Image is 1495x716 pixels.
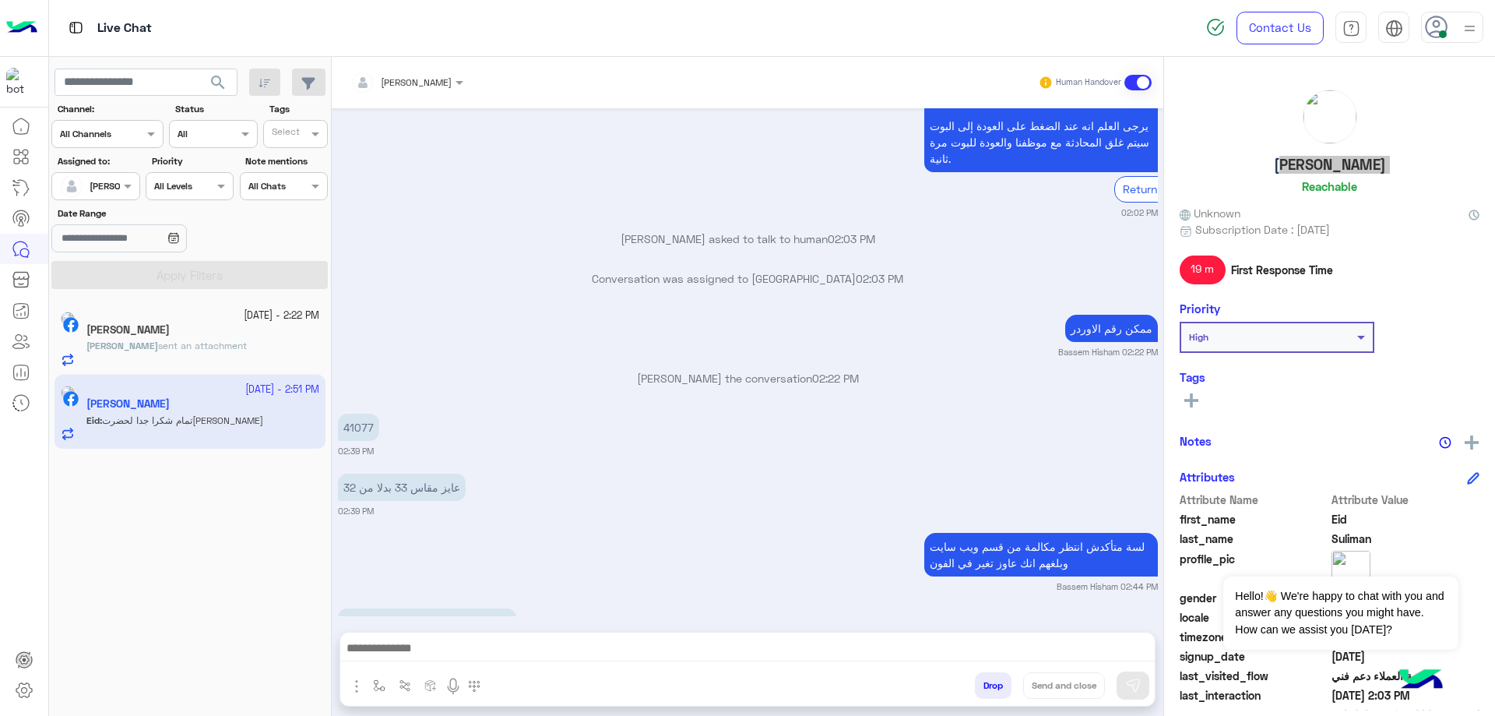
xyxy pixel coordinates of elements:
small: 02:02 PM [1121,206,1158,219]
span: last_visited_flow [1180,668,1328,684]
div: Select [269,125,300,143]
span: 02:03 PM [828,232,875,245]
label: Channel: [58,102,162,116]
button: Apply Filters [51,261,328,289]
span: Subscription Date : [DATE] [1195,221,1330,238]
img: 713415422032625 [6,68,34,96]
button: search [199,69,237,102]
span: search [209,73,227,92]
a: tab [1335,12,1367,44]
h6: Reachable [1302,179,1357,193]
label: Date Range [58,206,232,220]
img: tab [1385,19,1403,37]
label: Assigned to: [58,154,138,168]
span: timezone [1180,629,1328,645]
img: add [1465,436,1479,450]
span: profile_pic [1180,551,1328,587]
p: [PERSON_NAME] the conversation [338,370,1158,386]
span: 2025-09-26T11:03:01.122Z [1331,687,1480,704]
span: Eid [1331,511,1480,527]
span: 2025-09-26T11:01:46.088Z [1331,648,1480,665]
span: Hello!👋 We're happy to chat with you and answer any questions you might have. How can we assist y... [1223,577,1458,650]
img: Trigger scenario [399,679,411,692]
p: Live Chat [97,18,152,39]
span: First Response Time [1231,262,1333,278]
small: Bassem Hisham 02:44 PM [1057,580,1158,593]
span: Attribute Name [1180,492,1328,508]
img: select flow [373,679,385,692]
p: 26/9/2025, 2:51 PM [338,608,516,652]
h6: Priority [1180,302,1220,316]
small: 02:39 PM [338,505,374,517]
small: Bassem Hisham 02:22 PM [1058,346,1158,358]
h5: Ahmed Nassar [86,323,170,337]
p: 26/9/2025, 2:02 PM [924,79,1158,172]
label: Status [175,102,255,116]
img: picture [1303,90,1356,143]
span: 02:03 PM [856,272,903,285]
span: Attribute Value [1331,492,1480,508]
img: Facebook [63,317,79,333]
p: 26/9/2025, 2:39 PM [338,474,466,501]
b: High [1189,331,1208,343]
span: first_name [1180,511,1328,527]
button: Send and close [1023,672,1105,699]
button: Drop [975,672,1011,699]
img: send voice note [444,677,463,696]
label: Priority [152,154,232,168]
span: sent an attachment [158,340,247,351]
label: Note mentions [245,154,325,168]
img: tab [66,18,86,37]
h6: Tags [1180,370,1479,384]
button: select flow [367,672,392,698]
span: gender [1180,590,1328,606]
span: locale [1180,609,1328,626]
span: [PERSON_NAME] [86,340,158,351]
span: signup_date [1180,648,1328,665]
img: profile [1460,19,1479,38]
img: notes [1439,436,1451,449]
small: Human Handover [1056,76,1121,89]
img: hulul-logo.png [1394,654,1448,708]
button: create order [418,672,444,698]
span: Suliman [1331,531,1480,547]
h5: [PERSON_NAME] [1274,156,1386,174]
h6: Notes [1180,434,1212,448]
img: Logo [6,12,37,44]
img: spinner [1206,18,1225,37]
span: last_name [1180,531,1328,547]
button: Trigger scenario [392,672,418,698]
span: 19 m [1180,256,1226,284]
span: last_interaction [1180,687,1328,704]
span: 02:22 PM [812,372,859,385]
span: خدمة العملاء دعم فني [1331,668,1480,684]
img: picture [61,312,75,326]
a: Contact Us [1236,12,1324,44]
h6: Attributes [1180,470,1235,484]
div: Return to Bot [1114,176,1201,202]
small: 02:39 PM [338,445,374,457]
img: send attachment [347,677,366,696]
img: create order [424,679,437,692]
img: defaultAdmin.png [61,175,83,197]
img: make a call [468,680,480,693]
img: send message [1125,678,1141,693]
p: Conversation was assigned to [GEOGRAPHIC_DATA] [338,270,1158,287]
img: tab [1342,19,1360,37]
p: 26/9/2025, 2:39 PM [338,414,379,441]
span: Unknown [1180,205,1240,221]
p: 26/9/2025, 2:22 PM [1065,315,1158,342]
span: [PERSON_NAME] [381,76,452,88]
label: Tags [269,102,326,116]
p: 26/9/2025, 2:44 PM [924,533,1158,577]
p: [PERSON_NAME] asked to talk to human [338,231,1158,247]
small: [DATE] - 2:22 PM [244,309,319,323]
